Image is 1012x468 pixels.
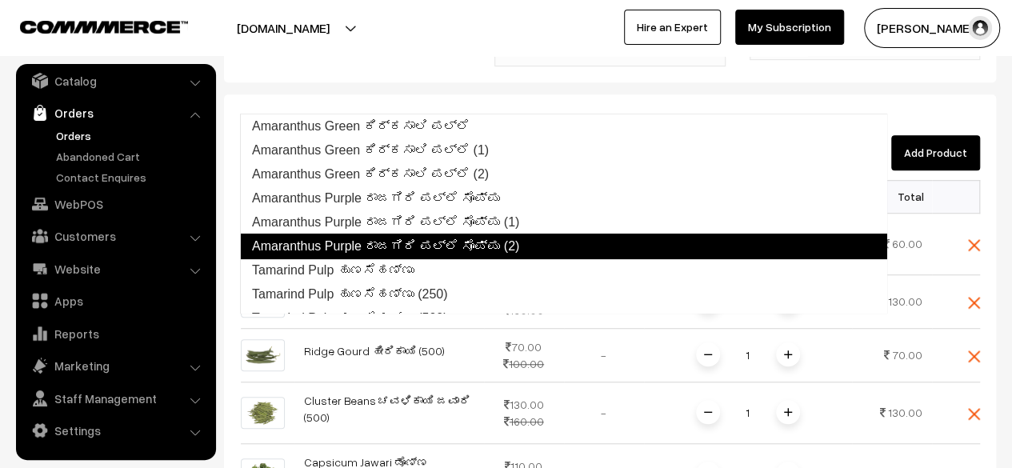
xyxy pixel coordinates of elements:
a: Tamarind Pulp ಹುಣಸೆಹಣ್ಣು (500) [241,306,886,330]
a: Orders [20,98,210,127]
img: user [968,16,992,40]
img: close [968,408,980,420]
span: 60.00 [892,237,922,250]
img: minus [704,350,712,358]
img: plusI [784,350,792,358]
span: - [601,348,606,362]
a: Contact Enquires [52,169,210,186]
strike: 160.00 [504,303,544,317]
img: minus [704,408,712,416]
a: Orders [52,127,210,144]
span: 70.00 [892,348,922,362]
td: 130.00 [484,382,564,443]
span: - [601,406,606,419]
a: Settings [20,416,210,445]
span: 130.00 [888,294,922,308]
a: Ridge Gourd ಹೀರಿಕಾಯಿ (500) [304,344,445,358]
img: close [968,297,980,309]
a: WebPOS [20,190,210,218]
img: close [968,239,980,251]
a: Amaranthus Green ಕಿರ್ಕಸಾಲಿ ಪಲ್ಲೆ (1) [241,138,886,162]
a: Apps [20,286,210,315]
a: Staff Management [20,384,210,413]
strike: 100.00 [503,357,544,370]
button: Add Product [891,135,980,170]
img: ClusterBeansJawari.png [241,397,285,429]
a: Amaranthus Purple ರಾಜಗಿರಿ ಪಲ್ಲೆ ಸೊಪ್ಪು (1) [241,210,886,234]
img: plusI [784,408,792,416]
label: Select Product [240,112,318,129]
a: Hire an Expert [624,10,721,45]
button: [PERSON_NAME] [864,8,1000,48]
a: Amaranthus Purple ರಾಜಗಿರಿ ಪಲ್ಲೆ ಸೊಪ್ಪು [241,186,886,210]
a: Tamarind Pulp ಹುಣಸೆಹಣ್ಣು [241,258,886,282]
th: Total [852,180,932,213]
a: Amaranthus Green ಕಿರ್ಕಸಾಲಿ ಪಲ್ಲೆ (2) [241,162,886,186]
button: [DOMAIN_NAME] [181,8,386,48]
a: Customers [20,222,210,250]
img: close [968,350,980,362]
a: Website [20,254,210,283]
a: Catalog [20,66,210,95]
a: Amaranthus Purple ರಾಜಗಿರಿ ಪಲ್ಲೆ ಸೊಪ್ಪು (2) [240,234,887,259]
span: 130.00 [888,406,922,419]
a: Marketing [20,351,210,380]
a: COMMMERCE [20,16,160,35]
a: Reports [20,319,210,348]
a: Cluster Beans ಚವಳಿಕಾಯಿ ಜವಾರಿ (500) [304,394,470,424]
a: My Subscription [735,10,844,45]
a: Amaranthus Green ಕಿರ್ಕಸಾಲಿ ಪಲ್ಲೆ [241,114,886,138]
strike: 160.00 [504,414,544,428]
img: COMMMERCE [20,21,188,33]
a: Abandoned Cart [52,148,210,165]
td: 70.00 [484,328,564,382]
img: RidgeGourd.png [241,339,285,371]
a: Tamarind Pulp ಹುಣಸೆಹಣ್ಣು (250) [241,282,886,306]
